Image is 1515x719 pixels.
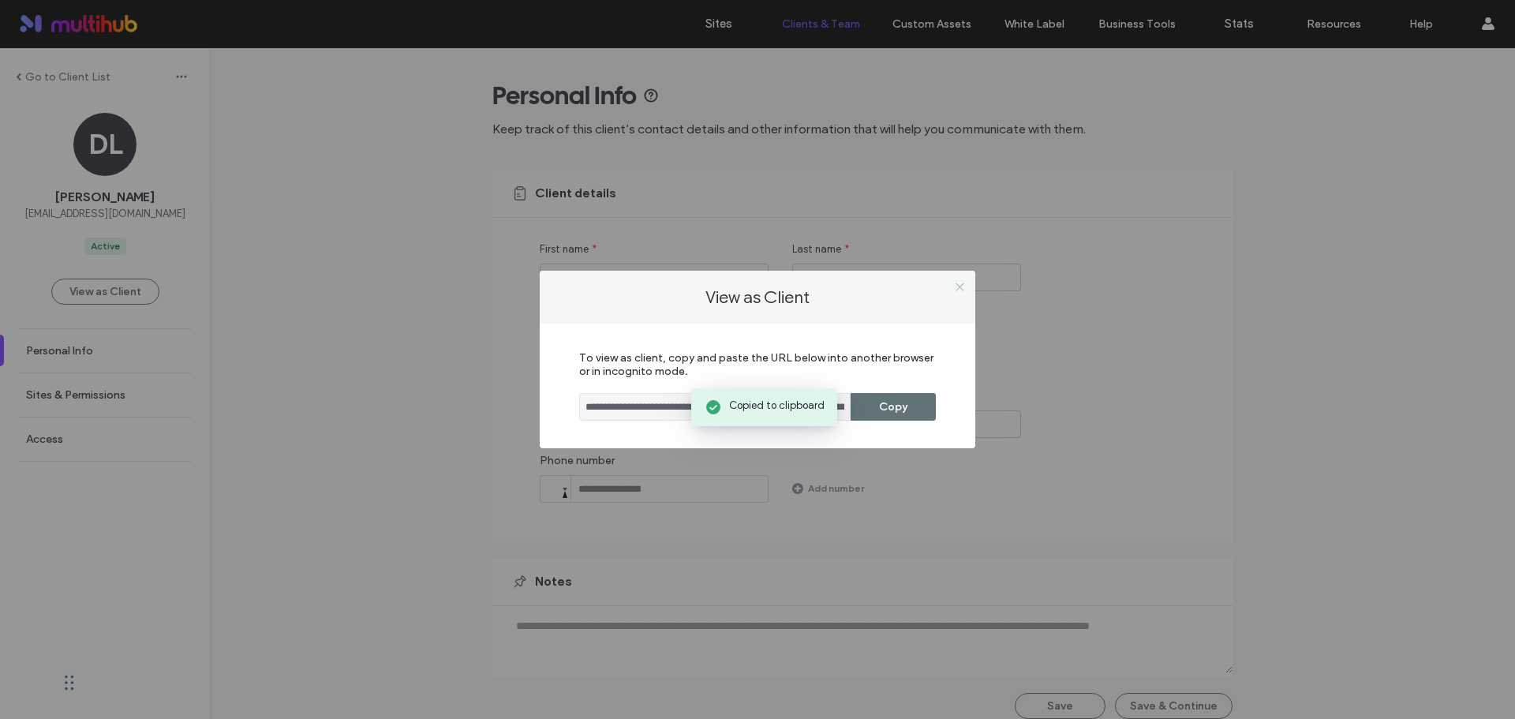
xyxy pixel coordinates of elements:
button: Copy [851,393,936,421]
label: To view as client, copy and paste the URL below into another browser or in incognito mode. [579,351,936,378]
span: Copied to clipboard [729,398,825,414]
span: Help [36,11,68,25]
div: Drag [65,659,74,706]
label: View as Client [555,286,959,308]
